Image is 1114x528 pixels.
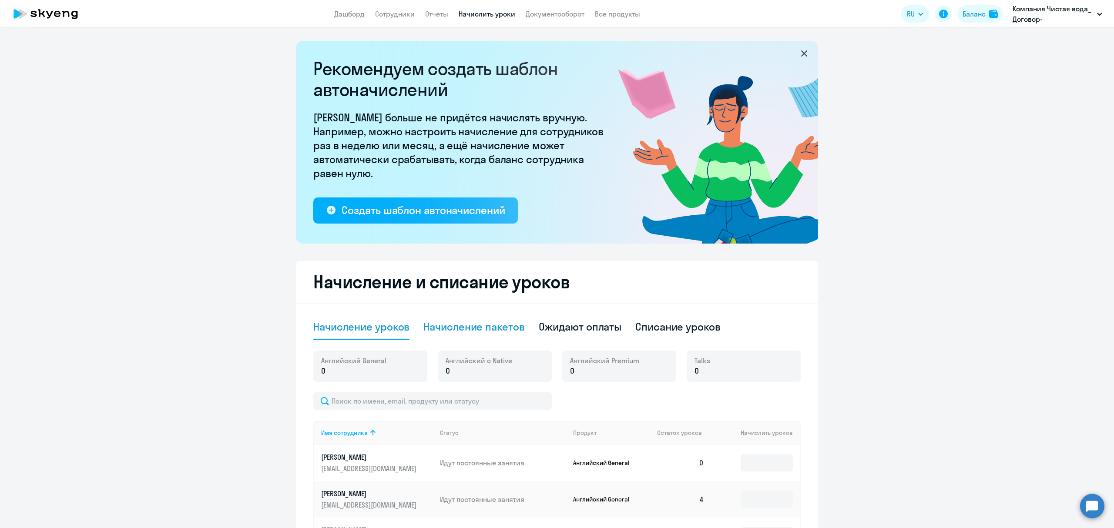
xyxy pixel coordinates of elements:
p: Компания Чистая вода_ Договор-предоплата_2025 года, КОМПАНИЯ ЧИСТАЯ ВОДА, ООО [1013,3,1094,24]
p: [PERSON_NAME] больше не придётся начислять вручную. Например, можно настроить начисление для сотр... [313,110,609,180]
span: 0 [695,365,699,377]
div: Остаток уроков [657,429,711,437]
div: Продукт [573,429,651,437]
h2: Рекомендуем создать шаблон автоначислений [313,58,609,100]
p: Идут постоянные занятия [440,495,566,504]
a: [PERSON_NAME][EMAIL_ADDRESS][DOMAIN_NAME] [321,489,433,510]
p: Английский General [573,459,638,467]
div: Статус [440,429,459,437]
div: Создать шаблон автоначислений [342,203,505,217]
div: Статус [440,429,566,437]
span: Остаток уроков [657,429,702,437]
button: Создать шаблон автоначислений [313,197,518,224]
div: Имя сотрудника [321,429,368,437]
a: Отчеты [425,10,448,18]
div: Начисление уроков [313,320,409,334]
span: 0 [570,365,574,377]
div: Имя сотрудника [321,429,433,437]
a: [PERSON_NAME][EMAIL_ADDRESS][DOMAIN_NAME] [321,452,433,473]
button: Балансbalance [957,5,1003,23]
a: Начислить уроки [459,10,515,18]
button: RU [901,5,929,23]
a: Сотрудники [375,10,415,18]
p: Идут постоянные занятия [440,458,566,468]
span: Talks [695,356,710,365]
div: Баланс [963,9,986,19]
p: [EMAIL_ADDRESS][DOMAIN_NAME] [321,500,419,510]
p: [EMAIL_ADDRESS][DOMAIN_NAME] [321,464,419,473]
span: Английский с Native [446,356,512,365]
img: balance [989,10,998,18]
div: Начисление пакетов [423,320,524,334]
span: Английский General [321,356,386,365]
p: [PERSON_NAME] [321,489,419,498]
p: Английский General [573,495,638,503]
span: 0 [321,365,325,377]
a: Документооборот [526,10,584,18]
div: Ожидают оплаты [539,320,622,334]
button: Компания Чистая вода_ Договор-предоплата_2025 года, КОМПАНИЯ ЧИСТАЯ ВОДА, ООО [1008,3,1107,24]
h2: Начисление и списание уроков [313,271,801,292]
p: [PERSON_NAME] [321,452,419,462]
th: Начислить уроков [711,421,800,444]
span: Английский Premium [570,356,639,365]
div: Списание уроков [635,320,721,334]
a: Дашборд [334,10,365,18]
span: 0 [446,365,450,377]
td: 4 [650,481,711,518]
td: 0 [650,444,711,481]
input: Поиск по имени, email, продукту или статусу [313,392,552,410]
div: Продукт [573,429,597,437]
span: RU [907,9,915,19]
a: Все продукты [595,10,640,18]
